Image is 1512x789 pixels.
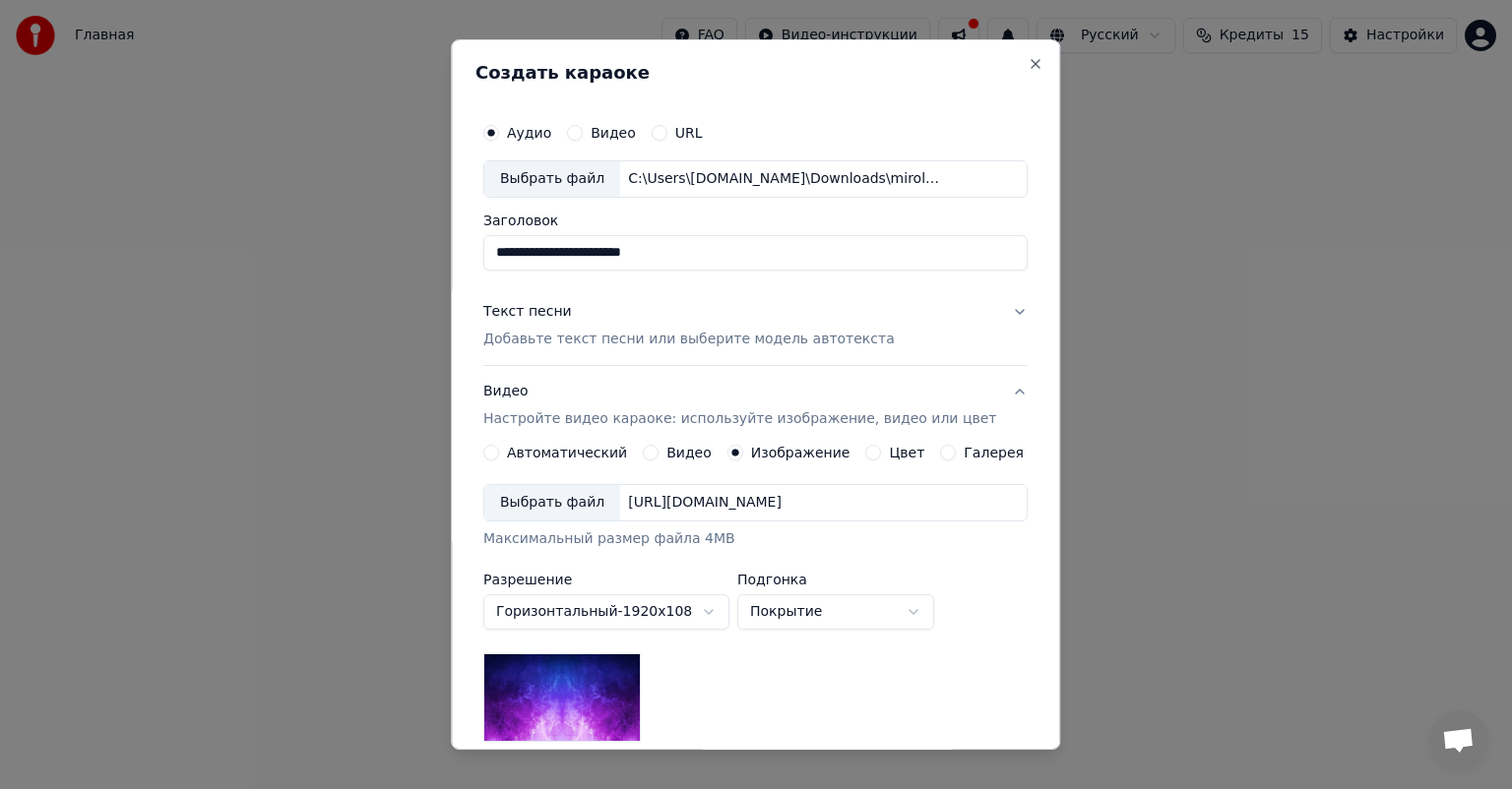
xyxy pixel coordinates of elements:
label: Цвет [890,446,925,459]
div: Текст песни [483,302,572,322]
div: C:\Users\[DOMAIN_NAME]\Downloads\mirolybova-bog-est-ljubov.mp3 [620,169,955,189]
div: Видео [483,382,996,429]
label: Изображение [751,446,850,459]
p: Настройте видео караоке: используйте изображение, видео или цвет [483,409,996,429]
label: Подгонка [737,573,934,586]
label: Аудио [507,126,551,140]
button: ВидеоНастройте видео караоке: используйте изображение, видео или цвет [483,366,1028,445]
div: Максимальный размер файла 4MB [483,529,1028,549]
label: Заголовок [483,213,1028,227]
div: Выбрать файл [484,485,620,520]
div: Выбрать файл [484,161,620,197]
label: Галерея [965,446,1025,459]
label: Видео [591,126,636,140]
label: Видео [666,446,712,459]
label: Разрешение [483,573,729,586]
p: Добавьте текст песни или выберите модель автотекста [483,330,895,349]
label: Автоматический [507,446,627,459]
label: URL [675,126,703,140]
div: [URL][DOMAIN_NAME] [620,493,789,513]
button: Текст песниДобавьте текст песни или выберите модель автотекста [483,286,1028,365]
h2: Создать караоке [475,64,1036,82]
